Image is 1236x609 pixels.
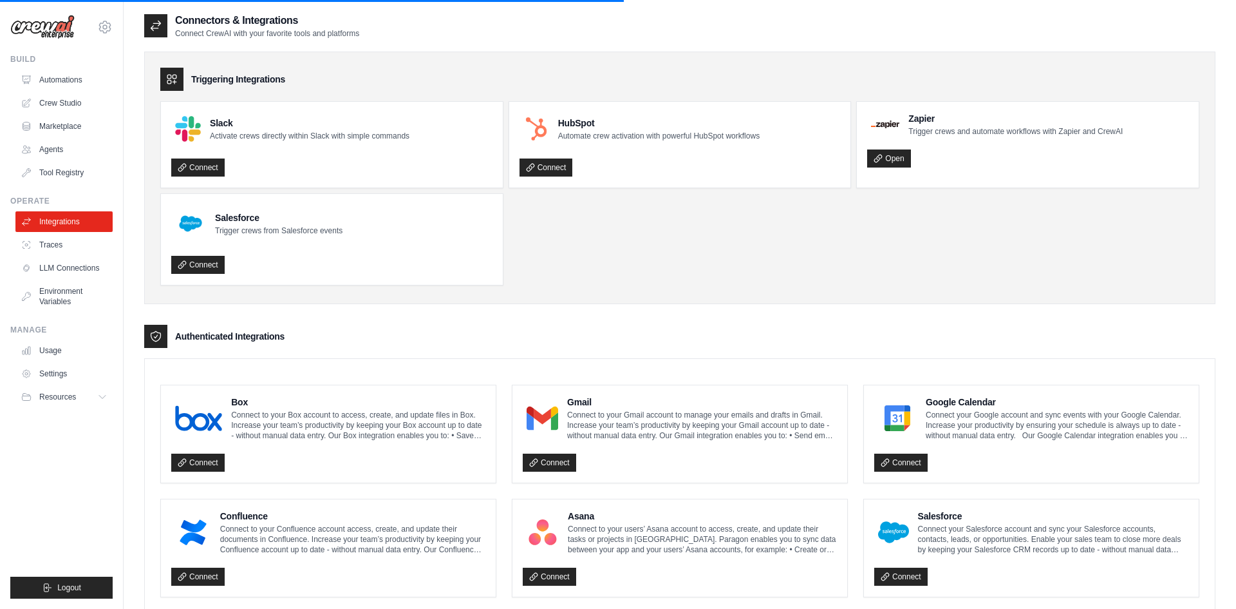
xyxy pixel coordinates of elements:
img: HubSpot Logo [523,116,549,142]
p: Trigger crews from Salesforce events [215,226,342,236]
button: Resources [15,387,113,407]
img: Google Calendar Logo [878,405,917,431]
p: Connect your Salesforce account and sync your Salesforce accounts, contacts, leads, or opportunit... [918,524,1188,555]
img: Gmail Logo [527,405,558,431]
a: Integrations [15,211,113,232]
a: Automations [15,70,113,90]
a: Connect [171,159,225,177]
a: Connect [171,454,225,472]
a: Connect [171,256,225,274]
h4: Salesforce [215,211,342,224]
a: Traces [15,235,113,255]
div: Manage [10,325,113,335]
a: Connect [523,454,576,472]
h4: Confluence [220,510,485,523]
a: Open [867,150,910,168]
h4: Salesforce [918,510,1188,523]
span: Resources [39,392,76,402]
a: Connect [874,568,928,586]
div: Operate [10,196,113,206]
h4: HubSpot [558,117,760,130]
a: Marketplace [15,116,113,137]
img: Asana Logo [527,519,559,545]
h3: Triggering Integrations [191,73,285,86]
p: Trigger crews and automate workflows with Zapier and CrewAI [908,126,1123,137]
h2: Connectors & Integrations [175,13,359,28]
img: Salesforce Logo [878,519,909,545]
p: Connect your Google account and sync events with your Google Calendar. Increase your productivity... [926,410,1188,441]
a: Connect [520,159,573,177]
p: Connect to your Confluence account access, create, and update their documents in Confluence. Incr... [220,524,485,555]
a: Settings [15,363,113,384]
img: Box Logo [175,405,222,431]
h3: Authenticated Integrations [175,330,285,343]
span: Logout [57,583,81,593]
h4: Gmail [567,396,837,409]
img: Salesforce Logo [175,208,206,239]
p: Connect CrewAI with your favorite tools and platforms [175,28,359,39]
a: Usage [15,340,113,361]
h4: Google Calendar [926,396,1188,409]
p: Automate crew activation with powerful HubSpot workflows [558,131,760,141]
img: Slack Logo [175,116,201,142]
h4: Asana [568,510,837,523]
p: Connect to your Box account to access, create, and update files in Box. Increase your team’s prod... [231,410,485,441]
h4: Box [231,396,485,409]
a: Agents [15,139,113,160]
button: Logout [10,577,113,599]
div: Build [10,54,113,64]
h4: Zapier [908,112,1123,125]
a: Connect [523,568,576,586]
a: LLM Connections [15,258,113,278]
a: Connect [874,454,928,472]
p: Connect to your users’ Asana account to access, create, and update their tasks or projects in [GE... [568,524,837,555]
h4: Slack [210,117,409,130]
p: Activate crews directly within Slack with simple commands [210,131,409,141]
img: Confluence Logo [175,519,211,545]
a: Connect [171,568,225,586]
img: Zapier Logo [871,121,899,128]
p: Connect to your Gmail account to manage your emails and drafts in Gmail. Increase your team’s pro... [567,410,837,441]
a: Environment Variables [15,281,113,312]
img: Logo [10,15,75,39]
a: Crew Studio [15,93,113,113]
a: Tool Registry [15,162,113,183]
